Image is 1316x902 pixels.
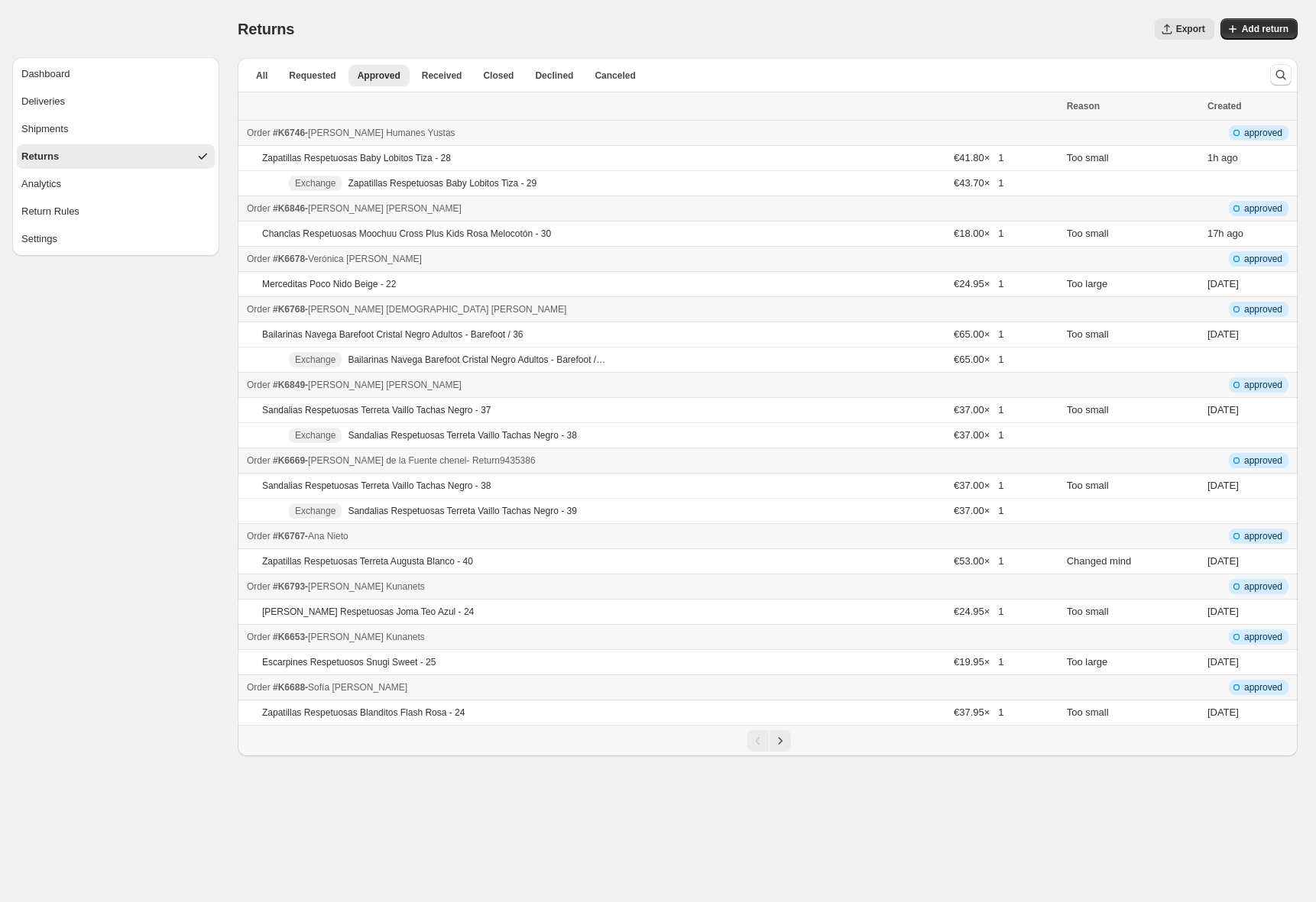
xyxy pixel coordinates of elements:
[247,455,271,466] span: Order
[1244,454,1282,467] span: approved
[348,354,606,366] p: Bailarinas Navega Barefoot Cristal Negro Adultos - Barefoot / 37
[247,302,1058,317] div: -
[954,152,1003,163] span: €41.80 × 1
[21,204,79,219] div: Return Rules
[308,581,425,592] span: [PERSON_NAME] Kunanets
[954,606,1003,617] span: €24.95 × 1
[238,21,294,37] span: Returns
[308,455,466,466] span: [PERSON_NAME] de la Fuente chenel
[1244,580,1282,593] span: approved
[247,254,271,264] span: Order
[954,656,1003,668] span: €19.95 × 1
[17,199,215,224] button: Return Rules
[1207,656,1239,668] time: Thursday, August 28, 2025 at 12:47:29 PM
[308,380,462,390] span: [PERSON_NAME] [PERSON_NAME]
[262,480,491,492] p: Sandalias Respetuosas Terreta Vaillo Tachas Negro - 38
[348,429,577,441] p: Sandalias Respetuosas Terreta Vaillo Tachas Negro - 38
[17,227,215,251] button: Settings
[308,632,425,642] span: [PERSON_NAME] Kunanets
[954,404,1003,415] span: €37.00 × 1
[247,203,271,214] span: Order
[273,632,305,642] span: #K6653
[262,656,436,668] p: Escarpines Respetuosos Snugi Sweet - 25
[1244,530,1282,542] span: approved
[1242,23,1288,35] span: Add return
[535,70,573,82] span: Declined
[954,706,1003,718] span: €37.95 × 1
[308,254,422,264] span: Verónica [PERSON_NAME]
[247,579,1058,594] div: -
[954,505,1003,516] span: €37.00 × 1
[262,152,451,164] p: Zapatillas Respetuosas Baby Lobitos Tiza - 28
[1244,127,1282,139] span: approved
[295,429,335,441] span: Exchange
[262,328,523,341] p: Bailarinas Navega Barefoot Cristal Negro Adultos - Barefoot / 36
[1062,474,1203,499] td: Too small
[247,377,1058,393] div: -
[247,632,271,642] span: Order
[295,505,335,517] span: Exchange
[273,304,305,315] span: #K6768
[262,404,491,416] p: Sandalias Respetuosas Terreta Vaillo Tachas Negro - 37
[954,328,1003,340] span: €65.00 × 1
[954,177,1003,189] span: €43.70 × 1
[21,66,70,82] div: Dashboard
[308,304,566,315] span: [PERSON_NAME] [DEMOGRAPHIC_DATA] [PERSON_NAME]
[273,380,305,390] span: #K6849
[770,730,791,752] button: Next
[273,531,305,542] span: #K6767
[1207,555,1239,567] time: Thursday, August 28, 2025 at 4:45:01 PM
[247,251,1058,267] div: -
[1062,221,1203,247] td: Too small
[1062,322,1203,348] td: Too small
[954,480,1003,491] span: €37.00 × 1
[17,144,215,169] button: Returns
[308,682,407,693] span: Sofía [PERSON_NAME]
[273,203,305,214] span: #K6846
[422,70,462,82] span: Received
[273,128,305,138] span: #K6746
[1062,146,1203,171] td: Too small
[1207,606,1239,617] time: Thursday, August 28, 2025 at 12:47:35 PM
[17,172,215,196] button: Analytics
[247,453,1058,468] div: -
[1244,303,1282,315] span: approved
[273,581,305,592] span: #K6793
[1067,101,1100,112] span: Reason
[954,228,1003,239] span: €18.00 × 1
[1062,549,1203,574] td: Changed mind
[1244,202,1282,215] span: approved
[483,70,514,82] span: Closed
[17,89,215,114] button: Deliveries
[17,117,215,141] button: Shipments
[1270,64,1292,86] button: Search and filter results
[262,228,551,240] p: Chanclas Respetuosas Moochuu Cross Plus Kids Rosa Melocotón - 30
[1062,398,1203,423] td: Too small
[308,531,348,542] span: Ana Nieto
[308,128,455,138] span: [PERSON_NAME] Humanes Yustas
[247,680,1058,695] div: -
[467,455,536,466] span: - Return 9435386
[247,682,271,693] span: Order
[247,128,271,138] span: Order
[595,70,635,82] span: Canceled
[1207,480,1239,491] time: Friday, August 29, 2025 at 1:14:23 PM
[262,706,465,719] p: Zapatillas Respetuosas Blanditos Flash Rosa - 24
[289,70,335,82] span: Requested
[1176,23,1205,35] span: Export
[1207,101,1242,112] span: Created
[21,176,61,192] div: Analytics
[273,682,305,693] span: #K6688
[295,177,335,189] span: Exchange
[238,725,1298,756] nav: Pagination
[954,429,1003,441] span: €37.00 × 1
[1062,272,1203,297] td: Too large
[1207,278,1239,289] time: Sunday, August 31, 2025 at 4:09:46 PM
[954,555,1003,567] span: €53.00 × 1
[1207,706,1239,718] time: Tuesday, August 26, 2025 at 10:54:58 PM
[247,531,271,542] span: Order
[273,455,305,466] span: #K6669
[954,354,1003,365] span: €65.00 × 1
[262,278,396,290] p: Merceditas Poco Nido Beige - 22
[247,125,1058,141] div: -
